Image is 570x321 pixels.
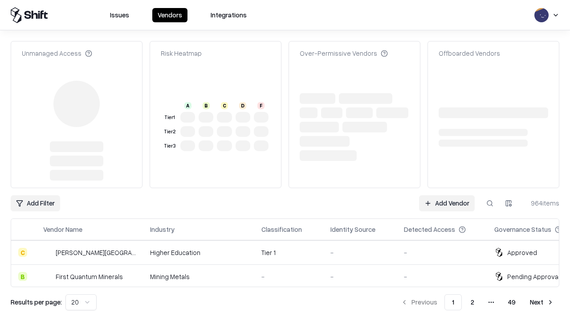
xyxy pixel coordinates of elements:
[18,272,27,281] div: B
[261,225,302,234] div: Classification
[300,49,388,58] div: Over-Permissive Vendors
[419,195,475,211] a: Add Vendor
[261,248,316,257] div: Tier 1
[525,294,559,310] button: Next
[501,294,523,310] button: 49
[105,8,134,22] button: Issues
[161,49,202,58] div: Risk Heatmap
[330,272,390,281] div: -
[439,49,500,58] div: Offboarded Vendors
[22,49,92,58] div: Unmanaged Access
[150,272,247,281] div: Mining Metals
[163,114,177,121] div: Tier 1
[494,225,551,234] div: Governance Status
[221,102,228,109] div: C
[444,294,462,310] button: 1
[261,272,316,281] div: -
[464,294,481,310] button: 2
[404,248,480,257] div: -
[43,272,52,281] img: First Quantum Minerals
[257,102,265,109] div: F
[56,272,123,281] div: First Quantum Minerals
[395,294,559,310] nav: pagination
[239,102,246,109] div: D
[203,102,210,109] div: B
[163,142,177,150] div: Tier 3
[150,248,247,257] div: Higher Education
[11,297,62,307] p: Results per page:
[184,102,191,109] div: A
[330,248,390,257] div: -
[330,225,375,234] div: Identity Source
[507,272,560,281] div: Pending Approval
[205,8,252,22] button: Integrations
[404,225,455,234] div: Detected Access
[11,195,60,211] button: Add Filter
[163,128,177,136] div: Tier 2
[524,198,559,208] div: 964 items
[507,248,537,257] div: Approved
[152,8,187,22] button: Vendors
[43,225,82,234] div: Vendor Name
[404,272,480,281] div: -
[56,248,136,257] div: [PERSON_NAME][GEOGRAPHIC_DATA]
[18,248,27,257] div: C
[150,225,175,234] div: Industry
[43,248,52,257] img: Reichman University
